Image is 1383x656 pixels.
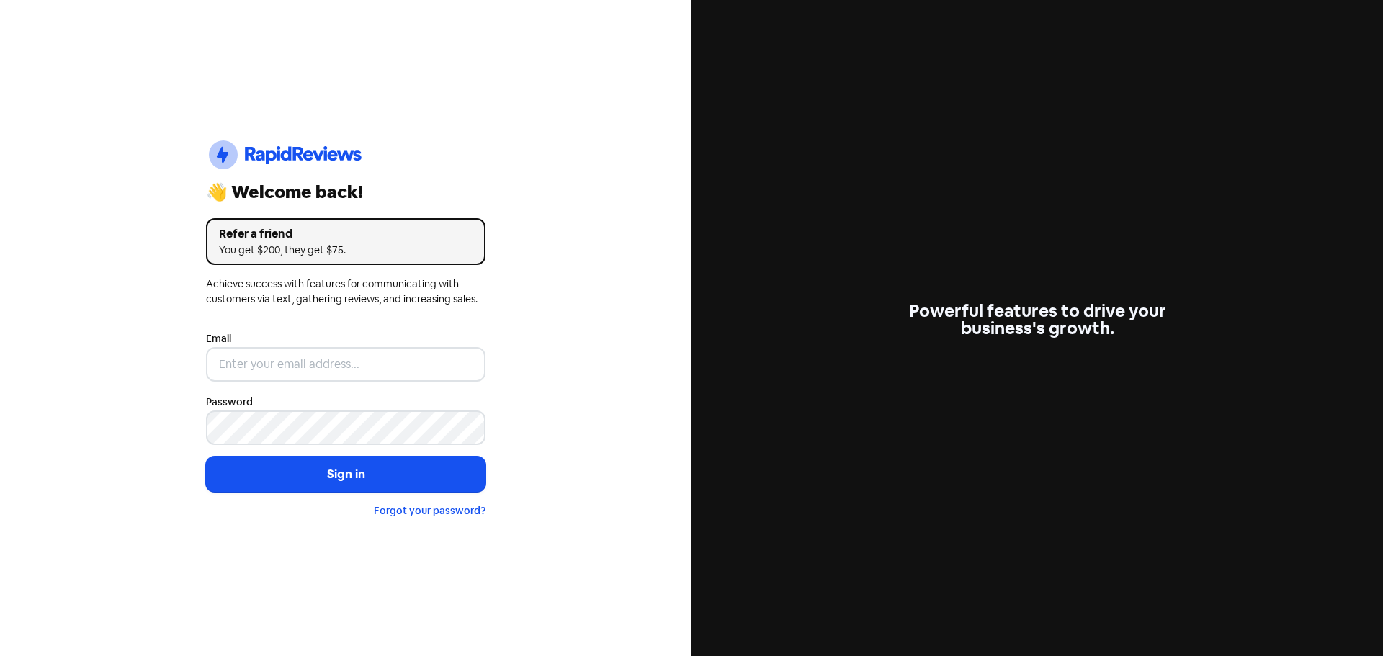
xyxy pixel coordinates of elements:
[206,457,485,493] button: Sign in
[898,302,1177,337] div: Powerful features to drive your business's growth.
[219,243,473,258] div: You get $200, they get $75.
[206,184,485,201] div: 👋 Welcome back!
[206,395,253,410] label: Password
[206,277,485,307] div: Achieve success with features for communicating with customers via text, gathering reviews, and i...
[206,347,485,382] input: Enter your email address...
[206,331,231,346] label: Email
[219,225,473,243] div: Refer a friend
[374,504,485,517] a: Forgot your password?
